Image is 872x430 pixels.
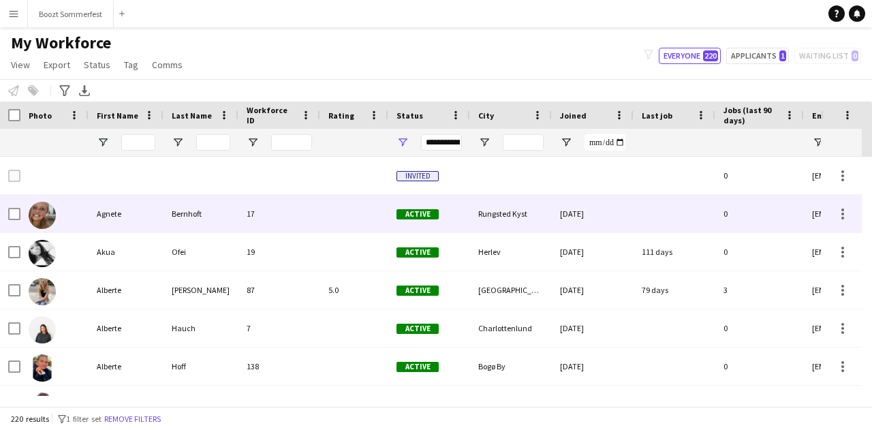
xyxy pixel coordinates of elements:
[29,202,56,229] img: Agnete Bernhoft
[470,233,552,271] div: Herlev
[89,348,163,385] div: Alberte
[396,209,439,219] span: Active
[396,136,409,149] button: Open Filter Menu
[57,82,73,99] app-action-btn: Advanced filters
[121,134,155,151] input: First Name Filter Input
[29,240,56,267] img: Akua Ofei
[552,233,634,271] div: [DATE]
[196,134,230,151] input: Last Name Filter Input
[238,271,320,309] div: 87
[715,157,804,194] div: 0
[723,105,779,125] span: Jobs (last 90 days)
[28,1,114,27] button: Boozt Sommerfest
[44,59,70,71] span: Export
[163,233,238,271] div: Ofei
[396,171,439,181] span: Invited
[163,348,238,385] div: Hoff
[271,134,312,151] input: Workforce ID Filter Input
[29,354,56,382] img: Alberte Hoff
[89,386,163,423] div: [PERSON_NAME]
[97,136,109,149] button: Open Filter Menu
[238,386,320,423] div: 113
[84,59,110,71] span: Status
[320,271,388,309] div: 5.0
[247,105,296,125] span: Workforce ID
[124,59,138,71] span: Tag
[238,195,320,232] div: 17
[163,309,238,347] div: Hauch
[715,233,804,271] div: 0
[238,233,320,271] div: 19
[163,195,238,232] div: Bernhoft
[396,324,439,334] span: Active
[8,170,20,182] input: Row Selection is disabled for this row (unchecked)
[642,110,672,121] span: Last job
[5,56,35,74] a: View
[76,82,93,99] app-action-btn: Export XLSX
[715,386,804,423] div: 1
[29,278,56,305] img: Alberte Ernstved-Rasmussen
[163,386,238,423] div: [PERSON_NAME]
[634,386,715,423] div: 15 days
[503,134,544,151] input: City Filter Input
[703,50,718,61] span: 220
[715,309,804,347] div: 0
[396,286,439,296] span: Active
[812,136,824,149] button: Open Filter Menu
[478,110,494,121] span: City
[11,33,111,53] span: My Workforce
[552,386,634,423] div: [DATE]
[172,136,184,149] button: Open Filter Menu
[89,271,163,309] div: Alberte
[478,136,490,149] button: Open Filter Menu
[38,56,76,74] a: Export
[152,59,183,71] span: Comms
[328,110,354,121] span: Rating
[78,56,116,74] a: Status
[552,271,634,309] div: [DATE]
[470,271,552,309] div: [GEOGRAPHIC_DATA]
[396,110,423,121] span: Status
[97,110,138,121] span: First Name
[119,56,144,74] a: Tag
[659,48,721,64] button: Everyone220
[552,195,634,232] div: [DATE]
[470,195,552,232] div: Rungsted Kyst
[320,386,388,423] div: 4.5
[29,316,56,343] img: Alberte Hauch
[715,348,804,385] div: 0
[11,59,30,71] span: View
[238,348,320,385] div: 138
[585,134,625,151] input: Joined Filter Input
[470,386,552,423] div: Gentofte
[29,393,56,420] img: Alexander Kierkegaard
[396,247,439,258] span: Active
[726,48,789,64] button: Applicants1
[470,348,552,385] div: Bogø By
[634,233,715,271] div: 111 days
[560,110,587,121] span: Joined
[172,110,212,121] span: Last Name
[102,412,163,427] button: Remove filters
[396,362,439,372] span: Active
[146,56,188,74] a: Comms
[552,309,634,347] div: [DATE]
[66,414,102,424] span: 1 filter set
[552,348,634,385] div: [DATE]
[634,271,715,309] div: 79 days
[89,195,163,232] div: Agnete
[29,110,52,121] span: Photo
[715,271,804,309] div: 3
[163,271,238,309] div: [PERSON_NAME]
[779,50,786,61] span: 1
[89,309,163,347] div: Alberte
[715,195,804,232] div: 0
[560,136,572,149] button: Open Filter Menu
[247,136,259,149] button: Open Filter Menu
[812,110,834,121] span: Email
[238,309,320,347] div: 7
[470,309,552,347] div: Charlottenlund
[89,233,163,271] div: Akua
